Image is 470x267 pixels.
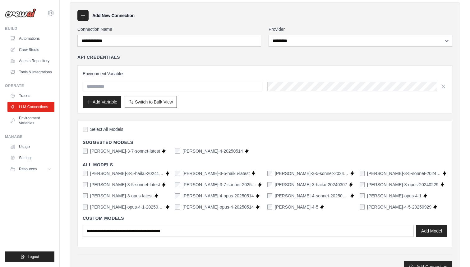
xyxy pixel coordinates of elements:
[83,71,447,77] h3: Environment Variables
[275,204,318,210] label: claude-sonnet-4-5
[90,148,160,154] label: claude-3-7-sonnet-latest
[7,34,54,44] a: Automations
[83,149,88,154] input: claude-3-7-sonnet-latest
[5,134,54,139] div: Manage
[77,54,120,60] h4: API Credentials
[92,12,135,19] h3: Add New Connection
[83,205,88,209] input: claude-opus-4-1-20250805
[275,193,348,199] label: claude-4-sonnet-20250514
[182,148,243,154] label: claude-sonnet-4-20250514
[175,149,180,154] input: claude-sonnet-4-20250514
[83,96,121,108] button: Add Variable
[182,193,254,199] label: claude-4-opus-20250514
[367,182,439,188] label: claude-3-opus-20240229
[5,26,54,31] div: Build
[7,56,54,66] a: Agents Repository
[7,142,54,152] a: Usage
[83,139,447,145] h4: Suggested Models
[367,193,422,199] label: claude-opus-4-1
[267,193,272,198] input: claude-4-sonnet-20250514
[7,91,54,101] a: Traces
[267,205,272,209] input: claude-sonnet-4-5
[267,171,272,176] input: claude-3-5-sonnet-20240620
[269,26,452,32] label: Provider
[360,193,365,198] input: claude-opus-4-1
[5,8,36,18] img: Logo
[7,164,54,174] button: Resources
[135,99,173,105] span: Switch to Bulk View
[275,170,348,177] label: claude-3-5-sonnet-20240620
[83,193,88,198] input: claude-3-opus-latest
[7,153,54,163] a: Settings
[83,182,88,187] input: claude-3-5-sonnet-latest
[360,171,365,176] input: claude-3-5-sonnet-20241022
[175,205,180,209] input: claude-opus-4-20250514
[367,170,441,177] label: claude-3-5-sonnet-20241022
[125,96,177,108] button: Switch to Bulk View
[360,205,365,209] input: claude-sonnet-4-5-20250929
[175,171,180,176] input: claude-3-5-haiku-latest
[19,167,37,172] span: Resources
[83,215,447,221] h4: Custom Models
[83,162,447,168] h4: All Models
[90,182,160,188] label: claude-3-5-sonnet-latest
[28,254,39,259] span: Logout
[83,171,88,176] input: claude-3-5-haiku-20241022
[90,170,164,177] label: claude-3-5-haiku-20241022
[90,193,153,199] label: claude-3-opus-latest
[182,170,250,177] label: claude-3-5-haiku-latest
[83,127,88,132] input: Select All Models
[90,204,164,210] label: claude-opus-4-1-20250805
[7,113,54,128] a: Environment Variables
[267,182,272,187] input: claude-3-haiku-20240307
[7,45,54,55] a: Crew Studio
[7,102,54,112] a: LLM Connections
[7,67,54,77] a: Tools & Integrations
[90,126,123,132] span: Select All Models
[5,83,54,88] div: Operate
[275,182,347,188] label: claude-3-haiku-20240307
[5,251,54,262] button: Logout
[367,204,431,210] label: claude-sonnet-4-5-20250929
[175,182,180,187] input: claude-3-7-sonnet-20250219
[77,26,261,32] label: Connection Name
[182,204,254,210] label: claude-opus-4-20250514
[175,193,180,198] input: claude-4-opus-20250514
[416,225,447,237] button: Add Model
[182,182,256,188] label: claude-3-7-sonnet-20250219
[360,182,365,187] input: claude-3-opus-20240229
